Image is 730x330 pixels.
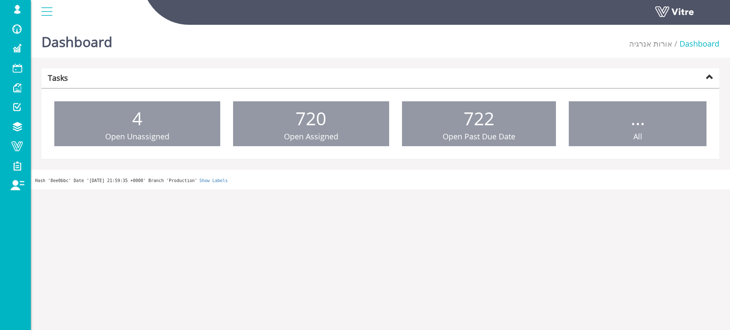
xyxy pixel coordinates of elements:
[402,101,556,147] a: 722 Open Past Due Date
[105,131,169,141] span: Open Unassigned
[672,38,719,50] li: Dashboard
[629,38,672,49] a: אורות אנרגיה
[132,106,142,130] span: 4
[284,131,338,141] span: Open Assigned
[199,178,228,183] a: Show Labels
[41,21,112,58] h1: Dashboard
[464,106,494,130] span: 722
[35,178,197,183] span: Hash '8ee0bbc' Date '[DATE] 21:59:35 +0000' Branch 'Production'
[633,131,642,141] span: All
[54,101,220,147] a: 4 Open Unassigned
[569,101,706,147] a: ... All
[48,73,68,83] strong: Tasks
[233,101,389,147] a: 720 Open Assigned
[631,106,645,130] span: ...
[443,131,515,141] span: Open Past Due Date
[296,106,326,130] span: 720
